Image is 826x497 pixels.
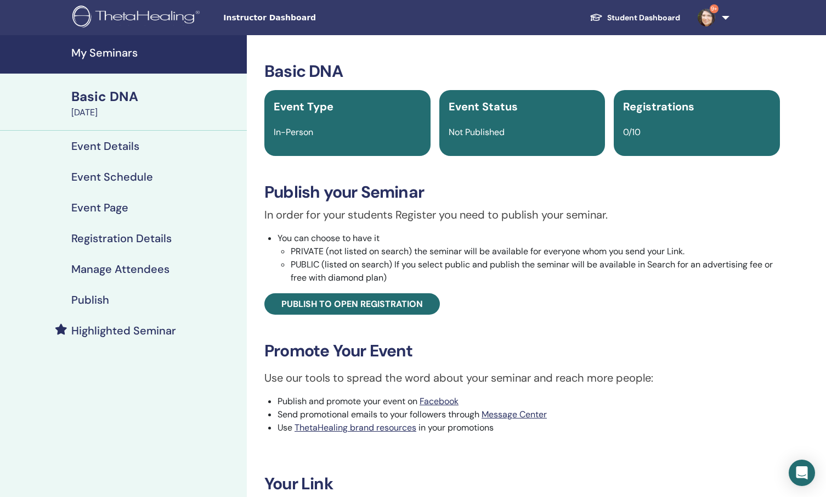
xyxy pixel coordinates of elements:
li: You can choose to have it [278,232,780,284]
h4: Publish [71,293,109,306]
h4: Event Schedule [71,170,153,183]
span: Instructor Dashboard [223,12,388,24]
li: Publish and promote your event on [278,395,780,408]
h4: Highlighted Seminar [71,324,176,337]
div: Basic DNA [71,87,240,106]
img: graduation-cap-white.svg [590,13,603,22]
li: Send promotional emails to your followers through [278,408,780,421]
span: Event Status [449,99,518,114]
a: Student Dashboard [581,8,689,28]
span: 9+ [710,4,718,13]
h3: Your Link [264,474,780,494]
a: Publish to open registration [264,293,440,315]
p: In order for your students Register you need to publish your seminar. [264,206,780,223]
li: PUBLIC (listed on search) If you select public and publish the seminar will be available in Searc... [291,258,780,284]
span: 0/10 [623,126,641,138]
span: Event Type [274,99,333,114]
a: Basic DNA[DATE] [65,87,247,119]
span: In-Person [274,126,313,138]
h3: Promote Your Event [264,341,780,361]
li: PRIVATE (not listed on search) the seminar will be available for everyone whom you send your Link. [291,245,780,258]
li: Use in your promotions [278,421,780,434]
div: [DATE] [71,106,240,119]
h4: Registration Details [71,232,172,245]
a: Message Center [482,409,547,420]
h3: Publish your Seminar [264,182,780,202]
h4: My Seminars [71,46,240,59]
span: Registrations [623,99,694,114]
h4: Event Details [71,139,139,153]
h4: Event Page [71,201,128,214]
a: Facebook [420,395,459,407]
img: default.jpg [698,9,715,26]
span: Not Published [449,126,505,138]
p: Use our tools to spread the word about your seminar and reach more people: [264,370,780,386]
a: ThetaHealing brand resources [295,422,416,433]
h4: Manage Attendees [71,263,169,276]
img: logo.png [72,5,203,30]
h3: Basic DNA [264,62,780,81]
div: Open Intercom Messenger [789,460,815,486]
span: Publish to open registration [281,298,423,310]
